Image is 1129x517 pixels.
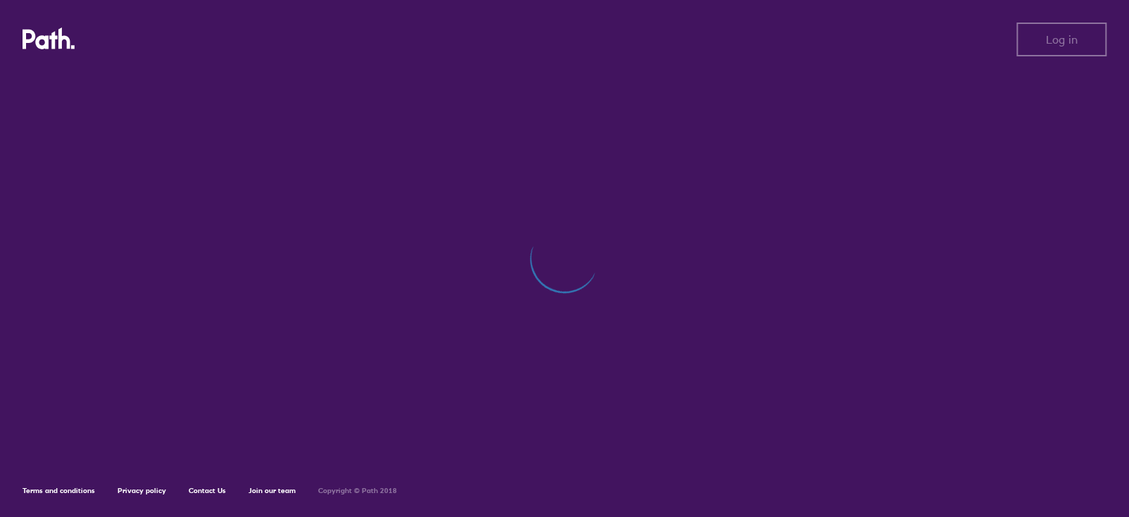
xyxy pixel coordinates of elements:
a: Contact Us [189,486,226,495]
a: Terms and conditions [23,486,95,495]
span: Log in [1046,33,1078,46]
a: Privacy policy [118,486,166,495]
a: Join our team [248,486,296,495]
h6: Copyright © Path 2018 [318,487,397,495]
button: Log in [1016,23,1106,56]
